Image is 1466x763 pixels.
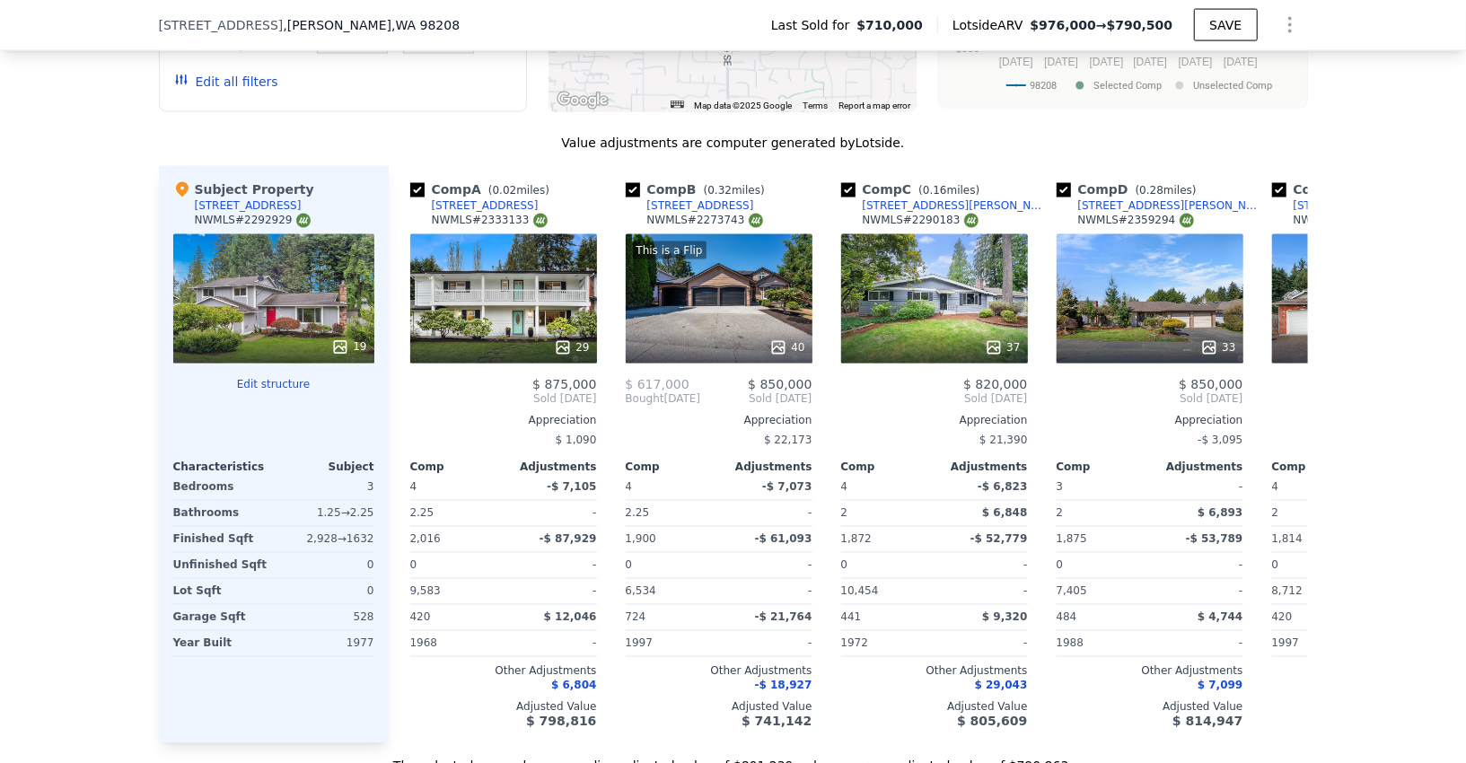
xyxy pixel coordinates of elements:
div: Subject Property [173,180,314,198]
span: -$ 53,789 [1186,533,1243,546]
div: NWMLS # 2290183 [863,213,979,228]
img: NWMLS Logo [296,214,311,228]
div: Bedrooms [173,475,270,500]
div: - [938,553,1028,578]
div: This is a Flip [633,241,707,259]
div: Adjustments [719,460,812,475]
span: 0.02 [493,184,517,197]
text: [DATE] [1133,56,1167,68]
div: 2 [841,501,931,526]
div: 0 [277,579,374,604]
div: Comp C [841,180,988,198]
span: $ 820,000 [963,378,1027,392]
div: Adjusted Value [841,700,1028,715]
span: $710,000 [857,16,924,34]
a: [STREET_ADDRESS][PERSON_NAME] [1057,198,1265,213]
span: 0.16 [923,184,947,197]
img: Google [553,89,612,112]
span: 8,712 [1272,585,1303,598]
span: $ 814,947 [1172,715,1242,729]
div: Other Adjustments [410,664,597,679]
div: - [1154,579,1243,604]
span: 7,405 [1057,585,1087,598]
span: $ 9,320 [982,611,1027,624]
span: $ 21,390 [979,434,1027,447]
span: Map data ©2025 Google [695,101,793,110]
span: 420 [410,611,431,624]
text: Unselected Comp [1193,80,1272,92]
div: Comp E [1272,180,1411,198]
span: -$ 52,779 [970,533,1028,546]
img: NWMLS Logo [749,214,763,228]
span: ( miles) [911,184,987,197]
div: 2,928 → 1632 [277,527,374,552]
span: $ 741,142 [742,715,812,729]
span: $790,500 [1107,18,1173,32]
span: -$ 21,764 [755,611,812,624]
div: [STREET_ADDRESS][PERSON_NAME] [1078,198,1265,213]
span: ( miles) [481,184,557,197]
div: Year Built [173,631,270,656]
span: , WA 98208 [391,18,460,32]
div: Adjusted Value [1272,700,1459,715]
div: Value adjustments are computer generated by Lotside . [159,134,1308,152]
text: [DATE] [1089,56,1123,68]
span: 0.28 [1139,184,1163,197]
span: $ 6,893 [1198,507,1242,520]
span: 10,454 [841,585,879,598]
span: Sold [DATE] [700,392,812,407]
div: Adjusted Value [410,700,597,715]
span: $ 4,744 [1198,611,1242,624]
span: Bought [626,392,664,407]
div: Characteristics [173,460,274,475]
text: [DATE] [1224,56,1258,68]
div: Other Adjustments [1057,664,1243,679]
a: [STREET_ADDRESS] [1272,198,1400,213]
span: 0 [626,559,633,572]
div: NWMLS # 2333133 [432,213,548,228]
div: - [507,501,597,526]
div: Appreciation [1057,414,1243,428]
div: Adjustments [504,460,597,475]
div: 3 [277,475,374,500]
span: -$ 87,929 [540,533,597,546]
span: 4 [1272,481,1279,494]
span: Last Sold for [771,16,857,34]
span: 0 [1272,559,1279,572]
div: Subject [274,460,374,475]
span: Sold [DATE] [1057,392,1243,407]
div: Other Adjustments [841,664,1028,679]
span: -$ 18,927 [755,680,812,692]
div: - [507,579,597,604]
div: Comp D [1057,180,1204,198]
div: Comp A [410,180,557,198]
div: 1968 [410,631,500,656]
span: 1,814 [1272,533,1303,546]
div: 1972 [841,631,931,656]
span: , [PERSON_NAME] [283,16,460,34]
span: [STREET_ADDRESS] [159,16,284,34]
div: - [938,579,1028,604]
div: [STREET_ADDRESS] [647,198,754,213]
span: 4 [626,481,633,494]
button: Keyboard shortcuts [671,101,683,109]
span: 1,900 [626,533,656,546]
span: 420 [1272,611,1293,624]
div: 1977 [277,631,374,656]
div: NWMLS # 2292929 [195,213,311,228]
div: Comp [841,460,935,475]
div: Unfinished Sqft [173,553,270,578]
div: Appreciation [626,414,812,428]
div: - [1154,475,1243,500]
div: Appreciation [841,414,1028,428]
span: -$ 61,093 [755,533,812,546]
a: [STREET_ADDRESS] [626,198,754,213]
span: 4 [410,481,417,494]
span: $ 805,609 [957,715,1027,729]
div: Bathrooms [173,501,270,526]
span: $ 22,173 [764,434,812,447]
text: [DATE] [1044,56,1078,68]
div: [STREET_ADDRESS] [195,198,302,213]
span: → [1030,16,1172,34]
div: 1.25 → 2.25 [277,501,374,526]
